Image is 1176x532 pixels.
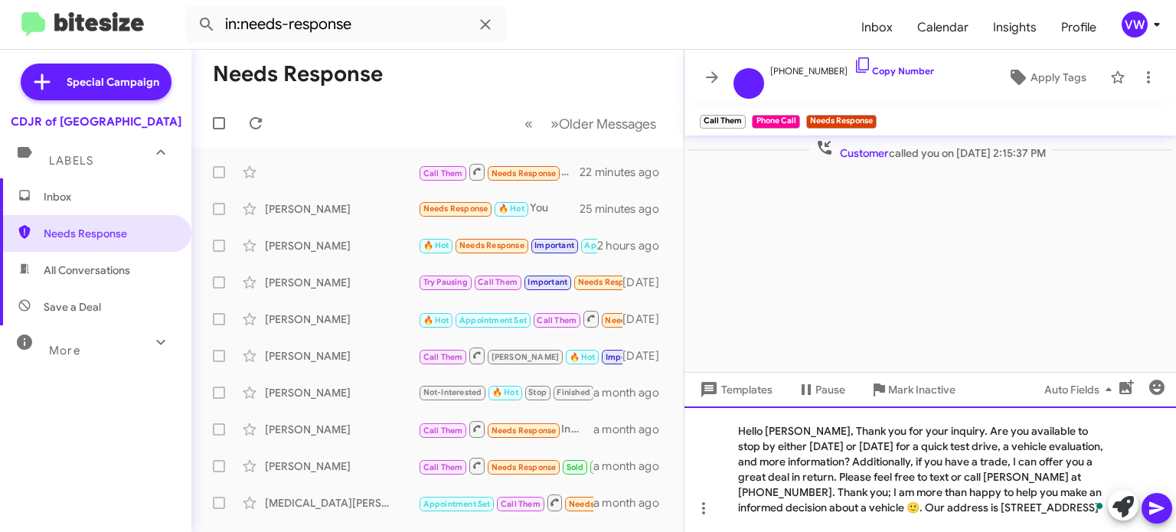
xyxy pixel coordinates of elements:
[418,162,580,181] div: Inbound Call
[423,499,491,509] span: Appointment Set
[423,204,488,214] span: Needs Response
[785,376,857,403] button: Pause
[700,115,746,129] small: Call Them
[418,383,593,401] div: [STREET_ADDRESS]
[559,116,656,132] span: Older Messages
[265,275,418,290] div: [PERSON_NAME]
[593,495,671,511] div: a month ago
[854,65,934,77] a: Copy Number
[557,387,590,397] span: Finished
[888,376,955,403] span: Mark Inactive
[459,240,524,250] span: Needs Response
[418,346,622,365] div: No worries My appointment is [DATE] at 1:00 I'll be there to see [PERSON_NAME] saleswoman
[752,115,799,129] small: Phone Call
[605,315,670,325] span: Needs Response
[21,64,171,100] a: Special Campaign
[501,499,541,509] span: Call Them
[578,277,643,287] span: Needs Response
[580,201,671,217] div: 25 minutes ago
[622,312,671,327] div: [DATE]
[492,387,518,397] span: 🔥 Hot
[809,139,1052,161] span: called you on [DATE] 2:15:37 PM
[537,315,577,325] span: Call Them
[622,348,671,364] div: [DATE]
[478,277,518,287] span: Call Them
[516,108,665,139] nav: Page navigation example
[981,5,1049,50] a: Insights
[423,277,468,287] span: Try Pausing
[418,273,622,291] div: I actually bought a vehicle with you guys over the weekend
[1032,376,1130,403] button: Auto Fields
[492,426,557,436] span: Needs Response
[418,237,597,254] div: Any progress on the order?
[580,165,671,180] div: 22 minutes ago
[265,495,418,511] div: [MEDICAL_DATA][PERSON_NAME]
[857,376,968,403] button: Mark Inactive
[265,348,418,364] div: [PERSON_NAME]
[423,240,449,250] span: 🔥 Hot
[849,5,905,50] a: Inbox
[1122,11,1148,38] div: vw
[1109,11,1159,38] button: vw
[498,204,524,214] span: 🔥 Hot
[697,376,773,403] span: Templates
[524,114,533,133] span: «
[528,387,547,397] span: Stop
[44,299,101,315] span: Save a Deal
[905,5,981,50] a: Calendar
[770,56,934,79] span: [PHONE_NUMBER]
[1031,64,1086,91] span: Apply Tags
[265,312,418,327] div: [PERSON_NAME]
[265,422,418,437] div: [PERSON_NAME]
[541,108,665,139] button: Next
[684,376,785,403] button: Templates
[418,419,593,439] div: Inbound Call
[815,376,845,403] span: Pause
[597,238,671,253] div: 2 hours ago
[418,200,580,217] div: You
[418,309,622,328] div: Inbound Call
[569,499,634,509] span: Needs Response
[570,352,596,362] span: 🔥 Hot
[44,263,130,278] span: All Conversations
[990,64,1102,91] button: Apply Tags
[49,154,93,168] span: Labels
[492,352,560,362] span: [PERSON_NAME]
[185,6,507,43] input: Search
[423,352,463,362] span: Call Them
[67,74,159,90] span: Special Campaign
[492,462,557,472] span: Needs Response
[459,315,527,325] span: Appointment Set
[840,146,889,160] span: Customer
[684,406,1176,532] div: To enrich screen reader interactions, please activate Accessibility in Grammarly extension settings
[606,352,645,362] span: Important
[265,201,418,217] div: [PERSON_NAME]
[44,189,174,204] span: Inbox
[593,422,671,437] div: a month ago
[550,114,559,133] span: »
[1044,376,1118,403] span: Auto Fields
[515,108,542,139] button: Previous
[49,344,80,357] span: More
[423,462,463,472] span: Call Them
[806,115,877,129] small: Needs Response
[492,168,557,178] span: Needs Response
[593,385,671,400] div: a month ago
[265,459,418,474] div: [PERSON_NAME]
[11,114,181,129] div: CDJR of [GEOGRAPHIC_DATA]
[534,240,574,250] span: Important
[423,315,449,325] span: 🔥 Hot
[265,385,418,400] div: [PERSON_NAME]
[265,238,418,253] div: [PERSON_NAME]
[567,462,584,472] span: Sold
[1049,5,1109,50] a: Profile
[418,493,593,512] div: Inbound Call
[584,240,652,250] span: Appointment Set
[622,275,671,290] div: [DATE]
[423,387,482,397] span: Not-Interested
[44,226,174,241] span: Needs Response
[528,277,567,287] span: Important
[213,62,383,86] h1: Needs Response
